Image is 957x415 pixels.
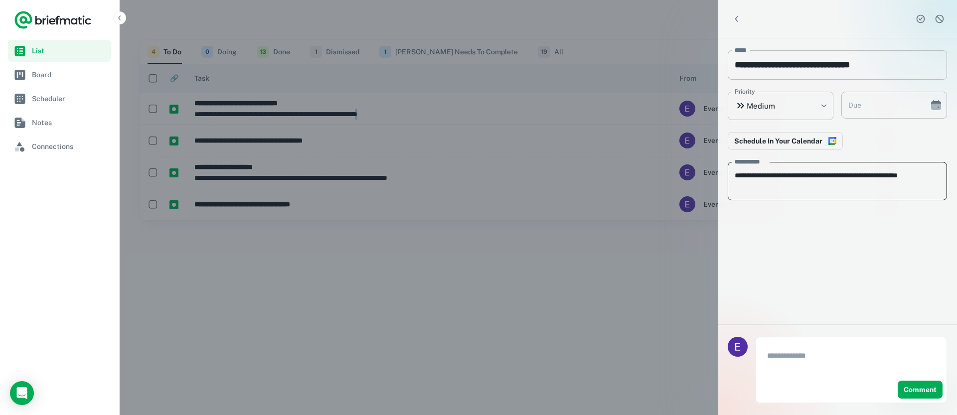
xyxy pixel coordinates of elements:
a: Board [8,64,111,86]
img: Evergreen Front Office [728,337,748,357]
button: Complete task [913,11,928,26]
button: Dismiss task [932,11,947,26]
a: Scheduler [8,88,111,110]
button: Back [728,10,746,28]
span: Notes [32,117,107,128]
a: List [8,40,111,62]
span: List [32,45,107,56]
a: Logo [14,10,92,30]
a: Notes [8,112,111,134]
button: Connect to Google Calendar to reserve time in your schedule to complete this work [728,132,843,150]
div: scrollable content [718,38,957,324]
div: Medium [728,92,833,120]
div: Load Chat [10,381,34,405]
span: Board [32,69,107,80]
a: Connections [8,136,111,157]
button: Choose date [926,95,946,115]
span: Connections [32,141,107,152]
label: Priority [735,87,755,96]
span: Scheduler [32,93,107,104]
button: Comment [898,381,943,399]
